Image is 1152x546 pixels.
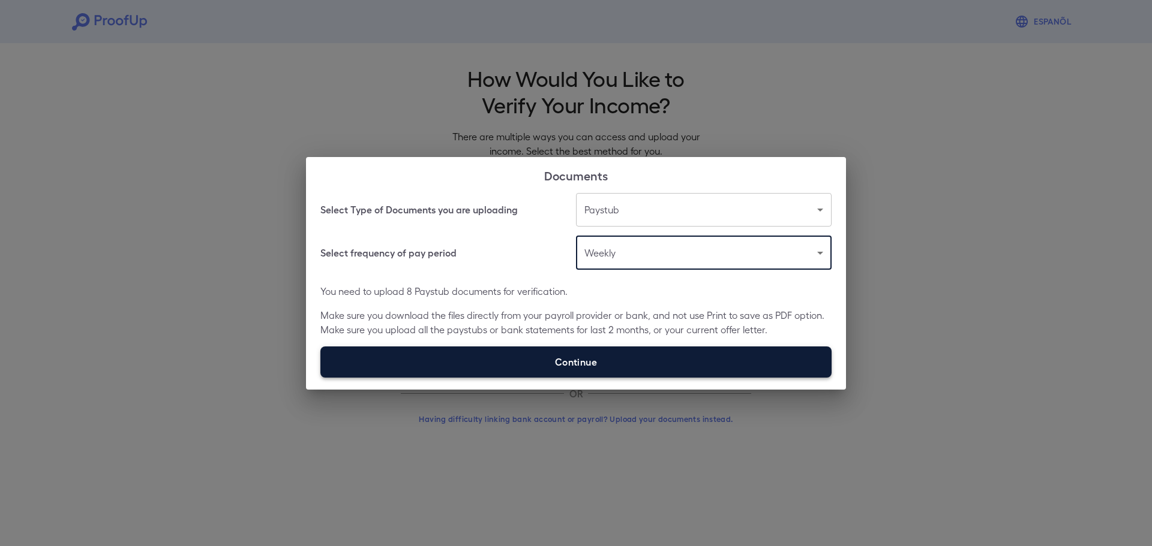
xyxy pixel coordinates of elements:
[320,284,832,298] p: You need to upload 8 Paystub documents for verification.
[576,236,832,270] div: Weekly
[320,346,832,378] label: Continue
[320,246,457,260] h6: Select frequency of pay period
[306,157,846,193] h2: Documents
[320,203,518,217] h6: Select Type of Documents you are uploading
[320,308,832,337] p: Make sure you download the files directly from your payroll provider or bank, and not use Print t...
[576,193,832,227] div: Paystub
